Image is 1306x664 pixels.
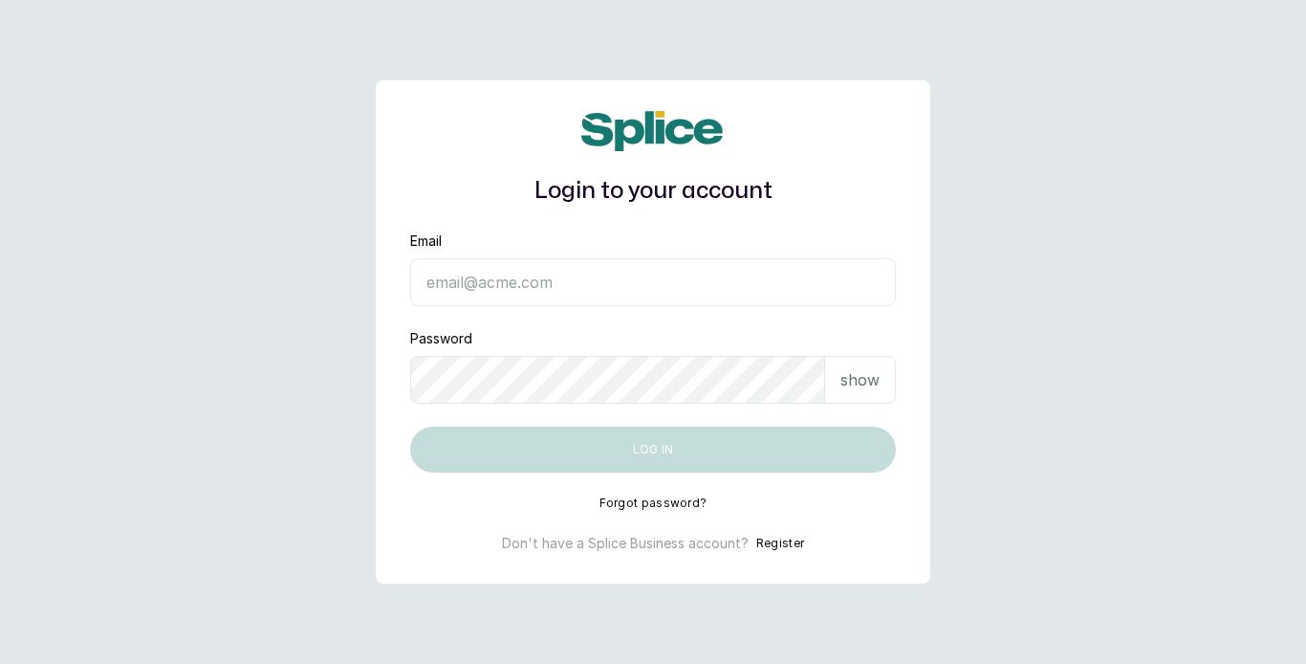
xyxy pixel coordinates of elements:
[410,427,896,473] button: Log in
[840,368,880,391] p: show
[410,258,896,306] input: email@acme.com
[756,534,804,553] button: Register
[599,496,707,511] button: Forgot password?
[410,232,442,251] label: Email
[410,329,472,348] label: Password
[502,534,749,553] p: Don't have a Splice Business account?
[410,174,896,209] h1: Login to your account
